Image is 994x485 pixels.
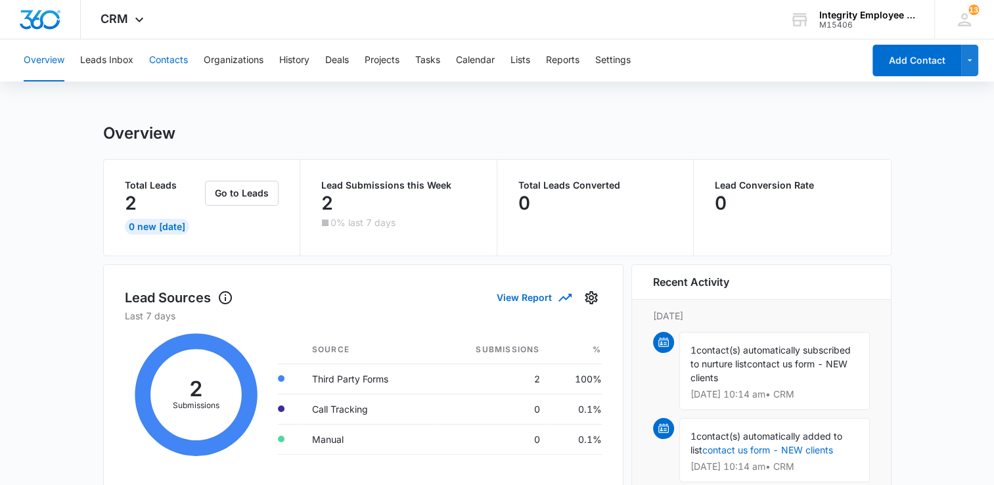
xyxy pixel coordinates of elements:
[581,287,602,308] button: Settings
[415,39,440,81] button: Tasks
[434,363,551,394] td: 2
[518,181,673,190] p: Total Leads Converted
[551,363,602,394] td: 100%
[302,336,434,364] th: Source
[24,39,64,81] button: Overview
[434,336,551,364] th: Submissions
[205,181,279,206] button: Go to Leads
[690,358,847,383] span: contact us form - NEW clients
[321,181,476,190] p: Lead Submissions this Week
[872,45,961,76] button: Add Contact
[653,274,729,290] h6: Recent Activity
[80,39,133,81] button: Leads Inbox
[546,39,579,81] button: Reports
[690,462,859,471] p: [DATE] 10:14 am • CRM
[518,193,530,214] p: 0
[365,39,399,81] button: Projects
[103,124,175,143] h1: Overview
[434,424,551,454] td: 0
[302,363,434,394] td: Third Party Forms
[819,20,915,30] div: account id
[715,181,870,190] p: Lead Conversion Rate
[819,10,915,20] div: account name
[302,424,434,454] td: Manual
[690,344,696,356] span: 1
[149,39,188,81] button: Contacts
[690,430,842,455] span: contact(s) automatically added to list
[330,218,395,227] p: 0% last 7 days
[434,394,551,424] td: 0
[702,444,833,455] a: contact us form - NEW clients
[302,394,434,424] td: Call Tracking
[690,430,696,442] span: 1
[653,309,870,323] p: [DATE]
[125,181,203,190] p: Total Leads
[551,336,602,364] th: %
[595,39,631,81] button: Settings
[690,344,851,369] span: contact(s) automatically subscribed to nurture list
[510,39,530,81] button: Lists
[321,193,333,214] p: 2
[715,193,727,214] p: 0
[690,390,859,399] p: [DATE] 10:14 am • CRM
[968,5,979,15] span: 13
[205,187,279,198] a: Go to Leads
[325,39,349,81] button: Deals
[125,309,602,323] p: Last 7 days
[101,12,128,26] span: CRM
[279,39,309,81] button: History
[497,286,570,309] button: View Report
[125,193,137,214] p: 2
[125,288,233,308] h1: Lead Sources
[125,219,189,235] div: 0 New [DATE]
[968,5,979,15] div: notifications count
[551,424,602,454] td: 0.1%
[551,394,602,424] td: 0.1%
[456,39,495,81] button: Calendar
[204,39,263,81] button: Organizations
